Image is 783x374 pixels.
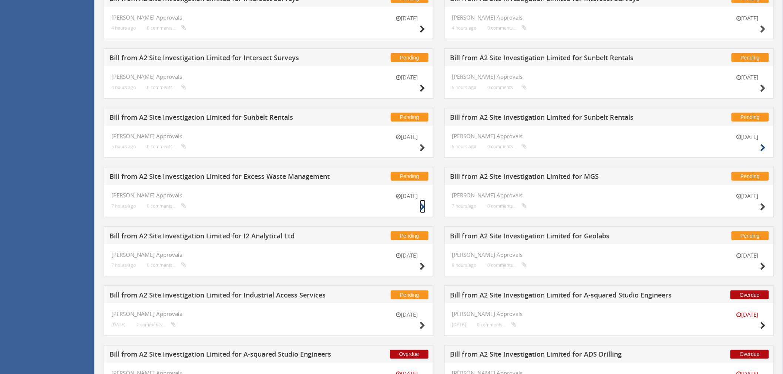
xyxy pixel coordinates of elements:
[452,14,766,21] h4: [PERSON_NAME] Approvals
[389,192,426,200] small: [DATE]
[110,54,332,64] h5: Bill from A2 Site Investigation Limited for Intersect Surveys
[391,290,428,299] span: Pending
[450,351,673,360] h5: Bill from A2 Site Investigation Limited for ADS Drilling
[450,292,673,301] h5: Bill from A2 Site Investigation Limited for A-squared Studio Engineers
[730,350,769,359] span: Overdue
[452,133,766,139] h4: [PERSON_NAME] Approvals
[729,14,766,22] small: [DATE]
[111,25,136,31] small: 4 hours ago
[389,311,426,319] small: [DATE]
[452,203,477,209] small: 7 hours ago
[111,322,125,327] small: [DATE]
[111,203,136,209] small: 7 hours ago
[452,25,477,31] small: 4 hours ago
[147,203,186,209] small: 0 comments...
[729,133,766,141] small: [DATE]
[391,172,428,181] span: Pending
[452,144,477,149] small: 5 hours ago
[452,262,477,268] small: 8 hours ago
[488,203,527,209] small: 0 comments...
[730,290,769,299] span: Overdue
[111,85,136,90] small: 4 hours ago
[147,25,186,31] small: 0 comments...
[389,74,426,81] small: [DATE]
[111,144,136,149] small: 5 hours ago
[729,252,766,259] small: [DATE]
[452,74,766,80] h4: [PERSON_NAME] Approvals
[110,351,332,360] h5: Bill from A2 Site Investigation Limited for A-squared Studio Engineers
[111,252,426,258] h4: [PERSON_NAME] Approvals
[389,252,426,259] small: [DATE]
[111,74,426,80] h4: [PERSON_NAME] Approvals
[111,133,426,139] h4: [PERSON_NAME] Approvals
[390,350,429,359] span: Overdue
[137,322,176,327] small: 1 comments...
[147,85,186,90] small: 0 comments...
[488,25,527,31] small: 0 comments...
[452,85,477,90] small: 5 hours ago
[732,231,769,240] span: Pending
[111,311,426,317] h4: [PERSON_NAME] Approvals
[111,14,426,21] h4: [PERSON_NAME] Approvals
[488,262,527,268] small: 0 comments...
[389,133,426,141] small: [DATE]
[147,262,186,268] small: 0 comments...
[452,252,766,258] h4: [PERSON_NAME] Approvals
[732,53,769,62] span: Pending
[450,114,673,123] h5: Bill from A2 Site Investigation Limited for Sunbelt Rentals
[391,231,428,240] span: Pending
[450,54,673,64] h5: Bill from A2 Site Investigation Limited for Sunbelt Rentals
[110,114,332,123] h5: Bill from A2 Site Investigation Limited for Sunbelt Rentals
[488,144,527,149] small: 0 comments...
[732,113,769,122] span: Pending
[111,192,426,198] h4: [PERSON_NAME] Approvals
[452,322,466,327] small: [DATE]
[391,53,428,62] span: Pending
[389,14,426,22] small: [DATE]
[110,232,332,242] h5: Bill from A2 Site Investigation Limited for I2 Analytical Ltd
[450,173,673,182] h5: Bill from A2 Site Investigation Limited for MGS
[110,292,332,301] h5: Bill from A2 Site Investigation Limited for Industrial Access Services
[147,144,186,149] small: 0 comments...
[729,74,766,81] small: [DATE]
[110,173,332,182] h5: Bill from A2 Site Investigation Limited for Excess Waste Management
[450,232,673,242] h5: Bill from A2 Site Investigation Limited for Geolabs
[488,85,527,90] small: 0 comments...
[477,322,517,327] small: 0 comments...
[452,192,766,198] h4: [PERSON_NAME] Approvals
[391,113,428,122] span: Pending
[452,311,766,317] h4: [PERSON_NAME] Approvals
[729,311,766,319] small: [DATE]
[729,192,766,200] small: [DATE]
[111,262,136,268] small: 7 hours ago
[732,172,769,181] span: Pending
